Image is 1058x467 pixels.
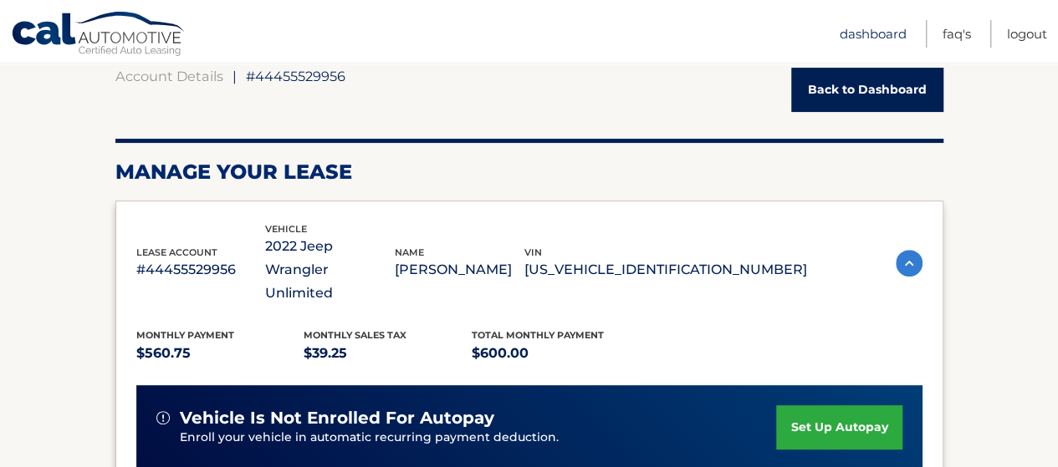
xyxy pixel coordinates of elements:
[776,405,902,449] a: set up autopay
[304,329,406,341] span: Monthly sales Tax
[395,246,424,258] span: name
[395,258,524,282] p: [PERSON_NAME]
[896,250,923,277] img: accordion-active.svg
[180,408,494,429] span: vehicle is not enrolled for autopay
[233,68,237,84] span: |
[472,342,640,365] p: $600.00
[524,246,542,258] span: vin
[136,342,304,365] p: $560.75
[265,223,307,235] span: vehicle
[11,11,187,59] a: Cal Automotive
[943,20,971,48] a: FAQ's
[136,258,266,282] p: #44455529956
[136,246,217,258] span: lease account
[265,235,395,305] p: 2022 Jeep Wrangler Unlimited
[524,258,807,282] p: [US_VEHICLE_IDENTIFICATION_NUMBER]
[304,342,472,365] p: $39.25
[1007,20,1047,48] a: Logout
[156,411,170,424] img: alert-white.svg
[840,20,907,48] a: Dashboard
[136,329,234,341] span: Monthly Payment
[791,68,943,112] a: Back to Dashboard
[115,68,223,84] a: Account Details
[246,68,345,84] span: #44455529956
[115,160,943,185] h2: Manage Your Lease
[472,329,604,341] span: Total Monthly Payment
[180,429,777,447] p: Enroll your vehicle in automatic recurring payment deduction.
